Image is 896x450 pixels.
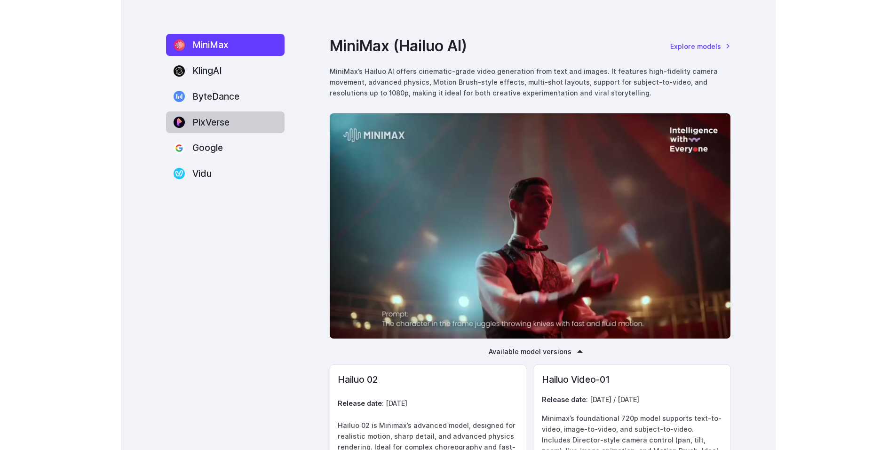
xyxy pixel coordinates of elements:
[166,111,285,134] label: PixVerse
[542,395,586,403] strong: Release date
[166,137,285,159] label: Google
[338,372,518,387] h4: Hailuo 02
[542,394,722,405] p: : [DATE] / [DATE]
[166,34,285,56] label: MiniMax
[166,86,285,108] label: ByteDance
[338,399,382,407] strong: Release date
[338,398,518,409] p: : [DATE]
[166,60,285,82] label: KlingAI
[670,41,730,52] a: Explore models
[489,346,571,357] summary: Available model versions
[330,66,730,98] p: MiniMax’s Hailuo AI offers cinematic-grade video generation from text and images. It features hig...
[542,372,722,387] h4: Hailuo Video‑01
[166,163,285,185] label: Vidu
[330,34,467,58] h3: MiniMax (Hailuo AI)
